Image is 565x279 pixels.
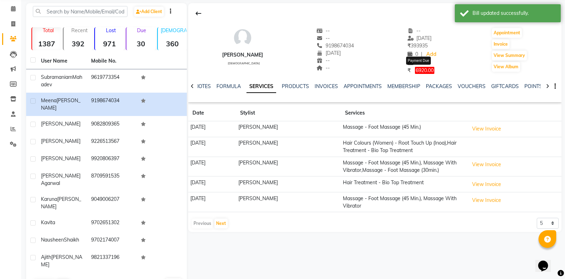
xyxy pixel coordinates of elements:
td: [PERSON_NAME] [236,192,341,212]
span: 393935 [408,42,428,49]
span: Shaikh [64,237,79,243]
th: User Name [37,53,87,69]
a: MEMBERSHIP [387,83,420,89]
td: 9226513567 [87,133,137,151]
td: 9821337196 [87,249,137,273]
td: [DATE] [188,192,236,212]
button: View Invoice [469,123,504,134]
td: [DATE] [188,121,236,137]
td: Massage - Foot Massage (45 Min.), Massage With Vibrator [341,192,467,212]
span: Agarwal [41,180,60,186]
a: VOUCHERS [458,83,486,89]
span: 6920.00 [415,67,434,74]
span: Nausheen [41,237,64,243]
span: Subramaniam [41,74,72,80]
span: -- [317,28,330,34]
td: 9702651302 [87,215,137,232]
button: View Invoice [469,159,504,170]
td: 8709591535 [87,168,137,191]
th: Date [188,105,236,121]
a: APPOINTMENTS [344,83,382,89]
span: [DEMOGRAPHIC_DATA] [228,62,260,65]
td: Massage - Foot Massage (45 Min.), Massage With Vibrator,Massage - Foot Massage (30min.) [341,157,467,176]
th: Stylist [236,105,341,121]
td: [DATE] [188,157,236,176]
a: PACKAGES [426,83,452,89]
img: avatar [232,27,253,48]
div: Back to Client [191,7,206,20]
strong: 30 [126,39,156,48]
span: Karuna [41,196,57,202]
button: View Album [492,62,520,72]
div: Bill updated successfully. [472,10,555,17]
span: -- [408,28,421,34]
p: Total [35,27,61,34]
button: Invoice [492,39,510,49]
strong: 971 [95,39,124,48]
button: Appointment [492,28,522,38]
span: ₹ [408,67,411,74]
span: [PERSON_NAME] [41,121,81,127]
td: 9702174007 [87,232,137,249]
button: Next [214,219,228,228]
button: View Invoice [469,179,504,190]
span: -- [317,65,330,71]
th: Services [341,105,467,121]
span: 0 [408,51,418,57]
td: [DATE] [188,137,236,157]
div: [PERSON_NAME] [222,51,263,59]
span: [PERSON_NAME] [41,254,82,268]
strong: 392 [64,39,93,48]
td: Hair Colours (Women) - Root Touch Up (Inoa),Hair Treatment - Bio Top Treatment [341,137,467,157]
p: [DEMOGRAPHIC_DATA] [161,27,187,34]
span: [PERSON_NAME] [41,155,81,162]
strong: 1387 [32,39,61,48]
a: POINTS [524,83,542,89]
span: -- [317,57,330,64]
td: 9920806397 [87,151,137,168]
td: Massage - Foot Massage (45 Min.) [341,121,467,137]
button: View Summary [492,51,527,60]
span: [PERSON_NAME] [41,173,81,179]
p: Due [128,27,156,34]
td: 9049006207 [87,191,137,215]
span: [PERSON_NAME] [41,196,81,210]
a: NOTES [195,83,211,89]
strong: 360 [158,39,187,48]
span: [PERSON_NAME] [41,97,81,111]
td: [PERSON_NAME] [236,137,341,157]
span: | [421,51,422,58]
a: FORMULA [216,83,241,89]
iframe: chat widget [535,251,558,272]
input: Search by Name/Mobile/Email/Code [33,6,127,17]
span: [DATE] [408,35,432,41]
a: GIFTCARDS [491,83,519,89]
span: ₹ [408,42,411,49]
span: [PERSON_NAME] [41,138,81,144]
a: Add Client [134,7,164,17]
td: 9619773354 [87,69,137,93]
td: 9198674034 [87,93,137,116]
td: [PERSON_NAME] [236,121,341,137]
button: View Invoice [469,195,504,206]
td: Hair Treatment - Bio Top Treatment [341,176,467,192]
span: Meena [41,97,56,104]
span: 9198674034 [317,42,354,49]
td: [DATE] [188,176,236,192]
a: INVOICES [315,83,338,89]
span: [DATE] [317,50,341,56]
a: Add [425,50,438,59]
td: [PERSON_NAME] [236,176,341,192]
span: Ajith [41,254,51,260]
span: -- [317,35,330,41]
td: [PERSON_NAME] [236,157,341,176]
p: Lost [98,27,124,34]
a: PRODUCTS [282,83,309,89]
div: Payment Due [406,57,431,65]
th: Mobile No. [87,53,137,69]
p: Recent [66,27,93,34]
a: SERVICES [246,80,276,93]
span: Kavita [41,219,55,226]
td: 9082809365 [87,116,137,133]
